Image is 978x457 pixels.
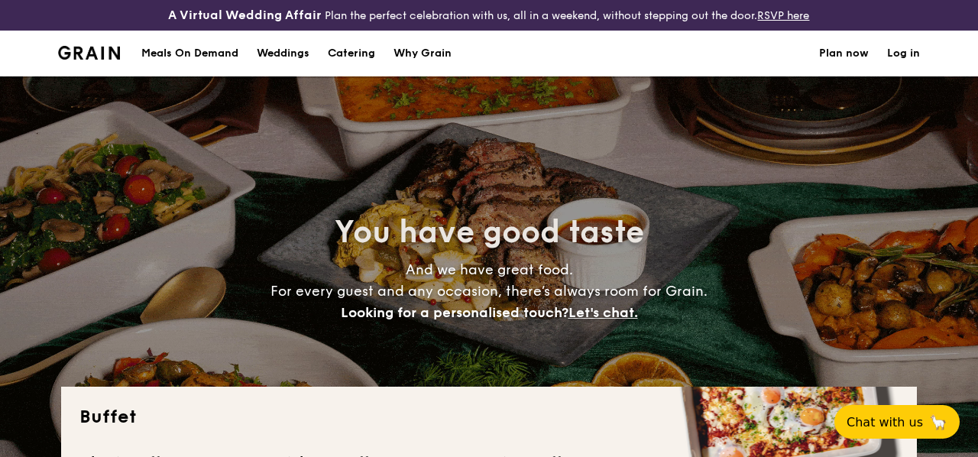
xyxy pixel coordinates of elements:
h4: A Virtual Wedding Affair [168,6,322,24]
a: Why Grain [384,31,461,76]
h2: Buffet [79,405,899,429]
a: Catering [319,31,384,76]
a: Logotype [58,46,120,60]
img: Grain [58,46,120,60]
span: Looking for a personalised touch? [341,304,568,321]
span: Let's chat. [568,304,638,321]
span: Chat with us [847,415,923,429]
div: Weddings [257,31,309,76]
a: Meals On Demand [132,31,248,76]
span: 🦙 [929,413,947,431]
a: Weddings [248,31,319,76]
a: Plan now [819,31,869,76]
div: Why Grain [393,31,452,76]
h1: Catering [328,31,375,76]
span: And we have great food. For every guest and any occasion, there’s always room for Grain. [270,261,708,321]
div: Meals On Demand [141,31,238,76]
div: Plan the perfect celebration with us, all in a weekend, without stepping out the door. [163,6,814,24]
span: You have good taste [335,214,644,251]
a: RSVP here [757,9,809,22]
a: Log in [887,31,920,76]
button: Chat with us🦙 [834,405,960,439]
